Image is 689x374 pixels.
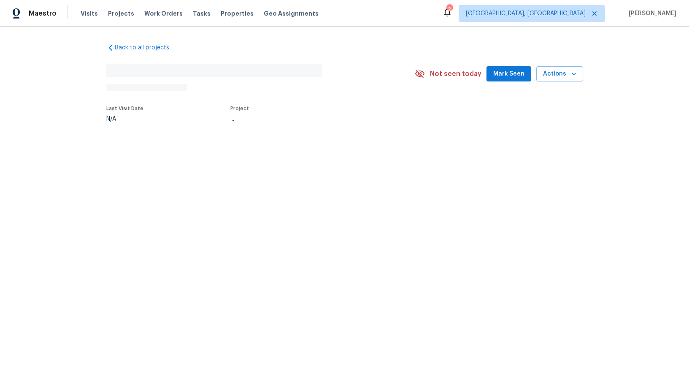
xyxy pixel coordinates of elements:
[230,106,249,111] span: Project
[430,70,481,78] span: Not seen today
[106,116,143,122] div: N/A
[230,116,392,122] div: ...
[486,66,531,82] button: Mark Seen
[446,5,452,14] div: 2
[625,9,676,18] span: [PERSON_NAME]
[193,11,211,16] span: Tasks
[493,69,524,79] span: Mark Seen
[108,9,134,18] span: Projects
[264,9,319,18] span: Geo Assignments
[144,9,183,18] span: Work Orders
[536,66,583,82] button: Actions
[106,106,143,111] span: Last Visit Date
[106,43,187,52] a: Back to all projects
[81,9,98,18] span: Visits
[29,9,57,18] span: Maestro
[543,69,576,79] span: Actions
[466,9,586,18] span: [GEOGRAPHIC_DATA], [GEOGRAPHIC_DATA]
[221,9,254,18] span: Properties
